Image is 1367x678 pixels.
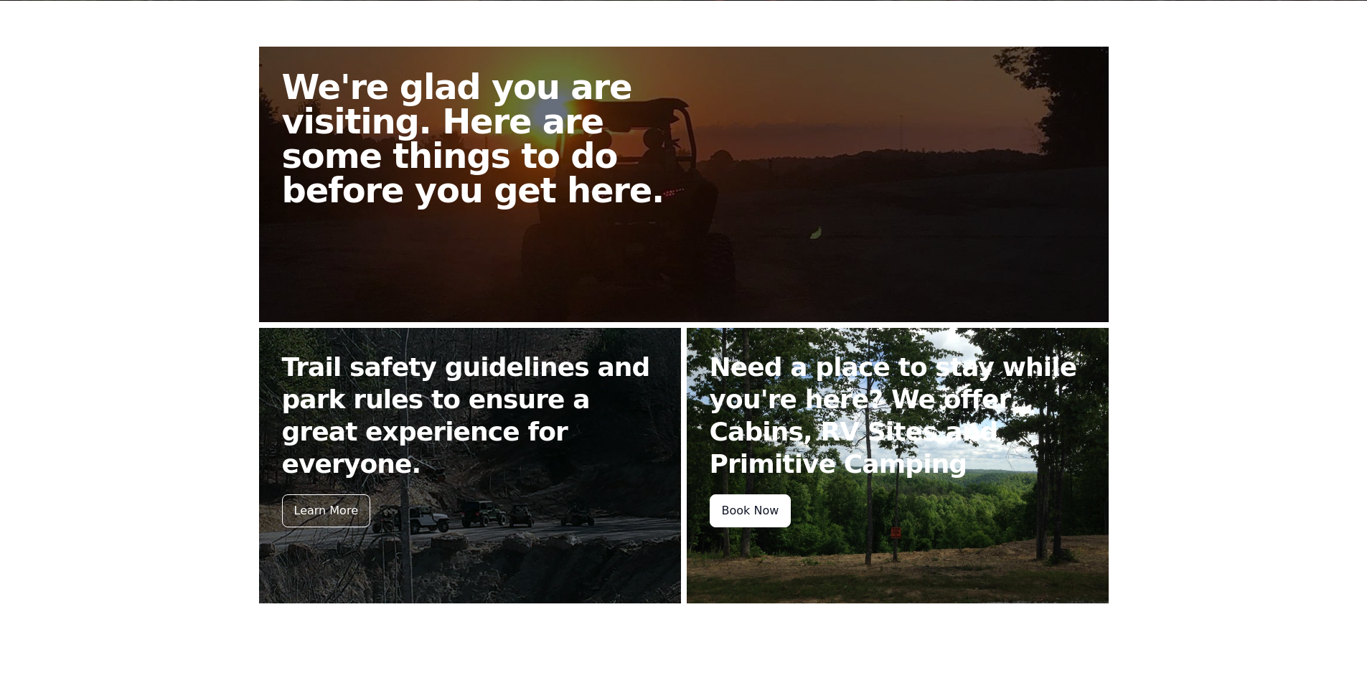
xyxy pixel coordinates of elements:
h2: We're glad you are visiting. Here are some things to do before you get here. [282,70,695,207]
a: Trail safety guidelines and park rules to ensure a great experience for everyone. Learn More [259,328,681,603]
div: Learn More [282,494,370,527]
h2: Need a place to stay while you're here? We offer Cabins, RV Sites and Primitive Camping [710,351,1086,480]
h2: Trail safety guidelines and park rules to ensure a great experience for everyone. [282,351,658,480]
a: Need a place to stay while you're here? We offer Cabins, RV Sites and Primitive Camping Book Now [687,328,1109,603]
a: We're glad you are visiting. Here are some things to do before you get here. [259,47,1109,322]
div: Book Now [710,494,791,527]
